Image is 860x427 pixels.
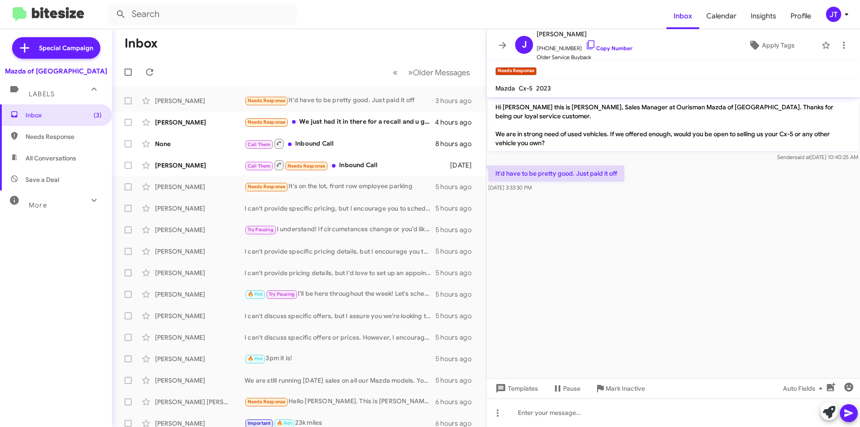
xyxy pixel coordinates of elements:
[245,397,435,407] div: Hello [PERSON_NAME]. This is [PERSON_NAME], [PERSON_NAME] husban. Thank you for your sms. We ser ...
[245,204,435,213] div: I can't provide specific pricing, but I encourage you to schedule an appointment for an appraisal...
[387,63,403,82] button: Previous
[29,90,55,98] span: Labels
[435,376,479,385] div: 5 hours ago
[446,161,479,170] div: [DATE]
[494,380,538,397] span: Templates
[545,380,588,397] button: Pause
[269,291,295,297] span: Try Pausing
[155,268,245,277] div: [PERSON_NAME]
[155,96,245,105] div: [PERSON_NAME]
[155,333,245,342] div: [PERSON_NAME]
[94,111,102,120] span: (3)
[245,181,435,192] div: It's on the lot, front row employee parking
[245,224,435,235] div: I understand! If circumstances change or you’d like to explore options, feel free to reach out.
[155,139,245,148] div: None
[155,354,245,363] div: [PERSON_NAME]
[248,291,263,297] span: 🔥 Hot
[155,161,245,170] div: [PERSON_NAME]
[762,37,795,53] span: Apply Tags
[155,204,245,213] div: [PERSON_NAME]
[776,380,833,397] button: Auto Fields
[563,380,580,397] span: Pause
[245,117,435,127] div: We just had it in there for a recall and u guys did a report on it.
[125,36,158,51] h1: Inbox
[248,227,274,233] span: Try Pausing
[435,290,479,299] div: 5 hours ago
[435,247,479,256] div: 5 hours ago
[435,96,479,105] div: 3 hours ago
[155,376,245,385] div: [PERSON_NAME]
[5,67,107,76] div: Mazda of [GEOGRAPHIC_DATA]
[248,399,286,405] span: Needs Response
[588,380,652,397] button: Mark Inactive
[435,139,479,148] div: 8 hours ago
[155,247,245,256] div: [PERSON_NAME]
[818,7,850,22] button: JT
[245,268,435,277] div: I can't provide pricing details, but I'd love to set up an appointment to evaluate your CX-30 in ...
[666,3,699,29] span: Inbox
[403,63,475,82] button: Next
[435,204,479,213] div: 5 hours ago
[495,67,537,75] small: Needs Response
[699,3,744,29] a: Calendar
[488,184,532,191] span: [DATE] 3:33:30 PM
[488,99,858,151] p: Hi [PERSON_NAME] this is [PERSON_NAME], Sales Manager at Ourisman Mazda of [GEOGRAPHIC_DATA]. Tha...
[248,119,286,125] span: Needs Response
[245,160,446,171] div: Inbound Call
[795,154,810,160] span: said at
[155,225,245,234] div: [PERSON_NAME]
[486,380,545,397] button: Templates
[725,37,817,53] button: Apply Tags
[155,182,245,191] div: [PERSON_NAME]
[155,290,245,299] div: [PERSON_NAME]
[248,142,271,147] span: Call Them
[393,67,398,78] span: «
[245,311,435,320] div: I can't discuss specific offers, but I assure you we’re looking to buy quality vehicles like your...
[12,37,100,59] a: Special Campaign
[435,397,479,406] div: 6 hours ago
[26,175,59,184] span: Save a Deal
[744,3,783,29] a: Insights
[26,154,76,163] span: All Conversations
[488,165,624,181] p: It'd have to be pretty good. Just paid it off
[248,98,286,104] span: Needs Response
[26,111,102,120] span: Inbox
[155,311,245,320] div: [PERSON_NAME]
[245,247,435,256] div: I can't provide specific pricing details, but I encourage you to visit the dealership for an accu...
[408,67,413,78] span: »
[783,380,826,397] span: Auto Fields
[495,84,515,92] span: Mazda
[245,95,435,106] div: It'd have to be pretty good. Just paid it off
[248,420,271,426] span: Important
[108,4,297,25] input: Search
[413,68,470,78] span: Older Messages
[435,333,479,342] div: 5 hours ago
[435,268,479,277] div: 5 hours ago
[585,45,632,52] a: Copy Number
[536,84,551,92] span: 2023
[777,154,858,160] span: Sender [DATE] 10:40:25 AM
[435,182,479,191] div: 5 hours ago
[39,43,93,52] span: Special Campaign
[245,289,435,299] div: I’ll be here throughout the week! Let's schedule a specific appointment for you next week to disc...
[783,3,818,29] a: Profile
[519,84,533,92] span: Cx-5
[537,29,632,39] span: [PERSON_NAME]
[537,39,632,53] span: [PHONE_NUMBER]
[248,184,286,190] span: Needs Response
[435,311,479,320] div: 5 hours ago
[606,380,645,397] span: Mark Inactive
[248,163,271,169] span: Call Them
[826,7,841,22] div: JT
[277,420,292,426] span: 🔥 Hot
[245,333,435,342] div: I can't discuss specific offers or prices. However, I encourage you to visit us to get a fair eva...
[537,53,632,62] span: Older Service Buyback
[435,118,479,127] div: 4 hours ago
[248,356,263,362] span: 🔥 Hot
[245,376,435,385] div: We are still running [DATE] sales on all our Mazda models. You also qualify for loyalty rebates.
[435,225,479,234] div: 5 hours ago
[26,132,102,141] span: Needs Response
[155,118,245,127] div: [PERSON_NAME]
